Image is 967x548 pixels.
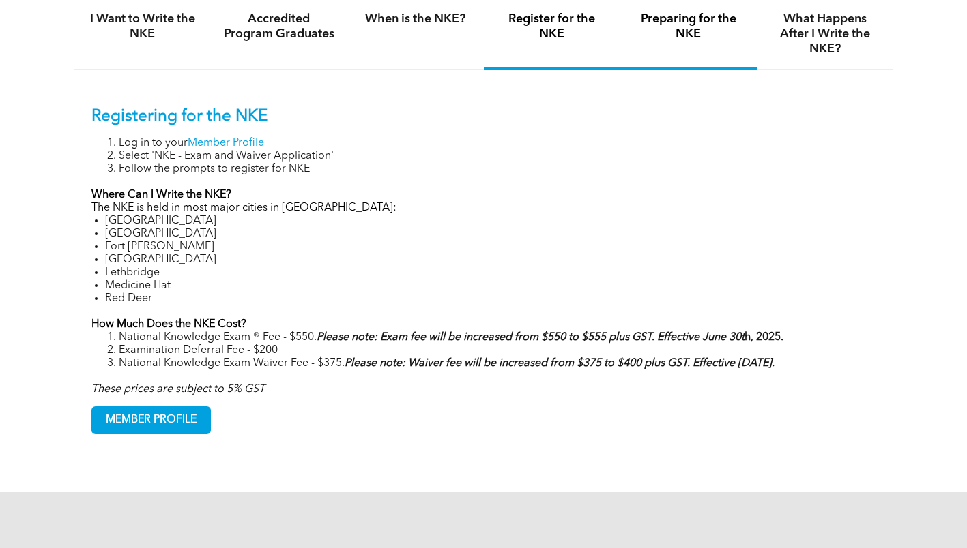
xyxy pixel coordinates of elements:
[92,407,210,433] span: MEMBER PROFILE
[91,384,265,395] em: These prices are subject to 5% GST
[119,331,876,344] li: National Knowledge Exam ® Fee - $550.
[91,189,231,200] strong: Where Can I Write the NKE?
[769,12,881,57] h4: What Happens After I Write the NKE?
[105,254,876,267] li: [GEOGRAPHIC_DATA]
[105,241,876,254] li: Fort [PERSON_NAME]
[105,215,876,228] li: [GEOGRAPHIC_DATA]
[91,406,211,434] a: MEMBER PROFILE
[87,12,199,42] h4: I Want to Write the NKE
[119,163,876,176] li: Follow the prompts to register for NKE
[105,267,876,279] li: Lethbridge
[91,107,876,127] p: Registering for the NKE
[317,332,745,343] em: Please note: Exam fee will be increased from $550 to $555 plus GST. Effective June 30t
[345,358,775,369] strong: Please note: Waiver fee will be increased from $375 to $400 plus GST. Effective [DATE].
[496,12,608,42] h4: Register for the NKE
[223,12,335,42] h4: Accredited Program Graduates
[119,344,876,357] li: Examination Deferral Fee - $200
[119,137,876,150] li: Log in to your
[105,228,876,241] li: [GEOGRAPHIC_DATA]
[105,279,876,292] li: Medicine Hat
[91,319,246,330] strong: How Much Does the NKE Cost?
[188,138,264,149] a: Member Profile
[360,12,472,27] h4: When is the NKE?
[91,202,876,215] p: The NKE is held in most major cities in [GEOGRAPHIC_DATA]:
[119,357,876,370] li: National Knowledge Exam Waiver Fee - $375.
[633,12,745,42] h4: Preparing for the NKE
[317,332,783,343] strong: h, 2025.
[119,150,876,163] li: Select 'NKE - Exam and Waiver Application'
[105,292,876,305] li: Red Deer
